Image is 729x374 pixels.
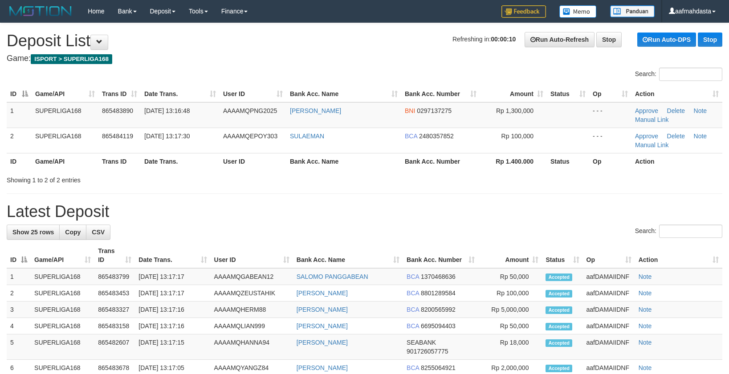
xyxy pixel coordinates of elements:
td: SUPERLIGA168 [31,302,94,318]
span: 865484119 [102,133,133,140]
span: Rp 1,300,000 [496,107,534,114]
td: aafDAMAIIDNF [583,285,635,302]
th: ID [7,153,32,169]
img: Feedback.jpg [501,5,546,18]
th: Game/API: activate to sort column ascending [31,243,94,268]
th: Op: activate to sort column ascending [583,243,635,268]
th: Date Trans.: activate to sort column ascending [135,243,210,268]
th: Action: activate to sort column ascending [635,243,722,268]
a: CSV [86,225,110,240]
span: Copy 8200565992 to clipboard [421,306,456,313]
span: Accepted [546,306,572,314]
th: User ID: activate to sort column ascending [211,243,293,268]
a: Note [639,273,652,280]
td: 5 [7,334,31,360]
a: [PERSON_NAME] [297,290,348,297]
td: 865482607 [94,334,135,360]
td: - - - [589,128,631,153]
th: Trans ID [98,153,141,169]
th: Action [631,153,722,169]
a: Note [639,290,652,297]
input: Search: [659,225,722,238]
a: Stop [596,32,622,47]
th: Op: activate to sort column ascending [589,86,631,102]
span: Copy 8801289584 to clipboard [421,290,456,297]
td: 2 [7,128,32,153]
td: aafDAMAIIDNF [583,268,635,285]
th: Op [589,153,631,169]
th: Trans ID: activate to sort column ascending [98,86,141,102]
span: AAAAMQEPOY303 [223,133,277,140]
a: Approve [635,133,658,140]
td: Rp 50,000 [478,318,542,334]
div: Showing 1 to 2 of 2 entries [7,172,297,185]
th: User ID: activate to sort column ascending [220,86,286,102]
span: Copy 6695094403 to clipboard [421,322,456,330]
span: Copy [65,229,81,236]
a: Note [694,133,707,140]
label: Search: [635,225,722,238]
th: ID: activate to sort column descending [7,86,32,102]
span: Accepted [546,339,572,347]
span: BCA [407,322,419,330]
td: 1 [7,102,32,128]
span: Copy 8255064921 to clipboard [421,364,456,371]
td: 865483453 [94,285,135,302]
td: SUPERLIGA168 [32,128,98,153]
a: Delete [667,133,685,140]
td: SUPERLIGA168 [31,268,94,285]
label: Search: [635,68,722,81]
a: Note [639,322,652,330]
a: SULAEMAN [290,133,324,140]
img: MOTION_logo.png [7,4,74,18]
a: SALOMO PANGGABEAN [297,273,368,280]
th: Bank Acc. Name: activate to sort column ascending [293,243,403,268]
td: AAAAMQGABEAN12 [211,268,293,285]
th: User ID [220,153,286,169]
span: [DATE] 13:17:30 [144,133,190,140]
th: Bank Acc. Number: activate to sort column ascending [401,86,480,102]
th: Bank Acc. Number: activate to sort column ascending [403,243,478,268]
span: BCA [405,133,417,140]
td: 3 [7,302,31,318]
td: [DATE] 13:17:17 [135,285,210,302]
th: Game/API: activate to sort column ascending [32,86,98,102]
span: Copy 0297137275 to clipboard [417,107,452,114]
a: Delete [667,107,685,114]
h1: Deposit List [7,32,722,50]
a: [PERSON_NAME] [297,322,348,330]
td: [DATE] 13:17:17 [135,268,210,285]
span: BCA [407,273,419,280]
span: Accepted [546,273,572,281]
td: aafDAMAIIDNF [583,318,635,334]
td: AAAAMQLIAN999 [211,318,293,334]
span: Refreshing in: [452,36,516,43]
img: panduan.png [610,5,655,17]
span: Rp 100,000 [501,133,534,140]
span: Copy 901726057775 to clipboard [407,348,448,355]
span: BCA [407,364,419,371]
a: [PERSON_NAME] [297,306,348,313]
th: Bank Acc. Name: activate to sort column ascending [286,86,401,102]
th: Trans ID: activate to sort column ascending [94,243,135,268]
span: Show 25 rows [12,229,54,236]
td: 4 [7,318,31,334]
td: 865483158 [94,318,135,334]
span: ISPORT > SUPERLIGA168 [31,54,112,64]
span: Copy 2480357852 to clipboard [419,133,454,140]
a: Show 25 rows [7,225,60,240]
td: 865483327 [94,302,135,318]
span: Accepted [546,365,572,372]
span: Copy 1370468636 to clipboard [421,273,456,280]
td: [DATE] 13:17:15 [135,334,210,360]
th: Status: activate to sort column ascending [542,243,582,268]
input: Search: [659,68,722,81]
a: Note [639,339,652,346]
td: AAAAMQHERM88 [211,302,293,318]
th: Date Trans.: activate to sort column ascending [141,86,220,102]
a: Run Auto-DPS [637,32,696,47]
td: 1 [7,268,31,285]
th: Status: activate to sort column ascending [547,86,589,102]
span: CSV [92,229,105,236]
td: SUPERLIGA168 [31,334,94,360]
